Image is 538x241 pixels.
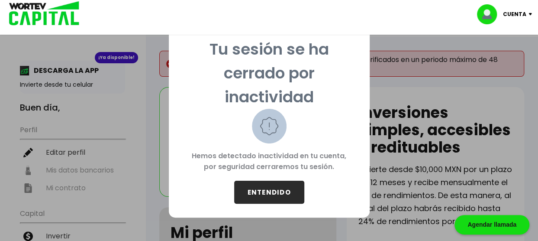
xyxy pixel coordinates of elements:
img: profile-image [477,4,503,24]
img: icon-down [526,13,538,16]
div: Agendar llamada [454,215,529,234]
p: Cuenta [503,8,526,21]
img: warning [252,109,287,143]
p: Tu sesión se ha cerrado por inactividad [183,37,356,109]
p: Hemos detectado inactividad en tu cuenta, por seguridad cerraremos tu sesión. [183,143,356,181]
button: ENTENDIDO [234,181,304,204]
